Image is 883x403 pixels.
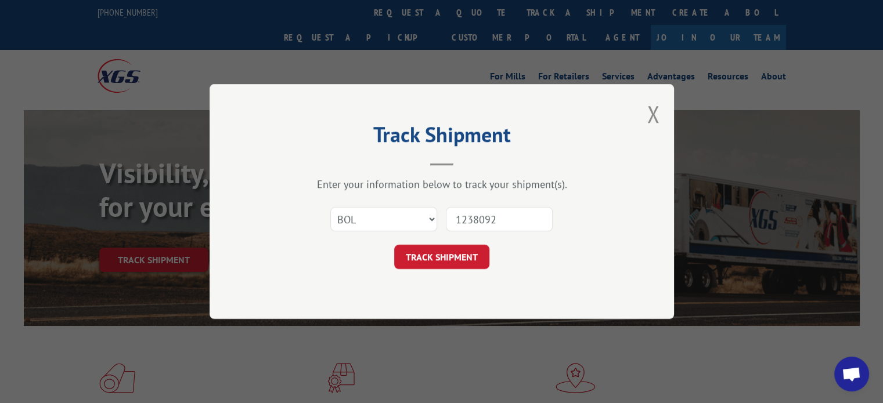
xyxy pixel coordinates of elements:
[394,245,489,269] button: TRACK SHIPMENT
[446,207,553,231] input: Number(s)
[834,357,869,391] div: Open chat
[268,177,616,191] div: Enter your information below to track your shipment(s).
[647,99,659,129] button: Close modal
[268,126,616,148] h2: Track Shipment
